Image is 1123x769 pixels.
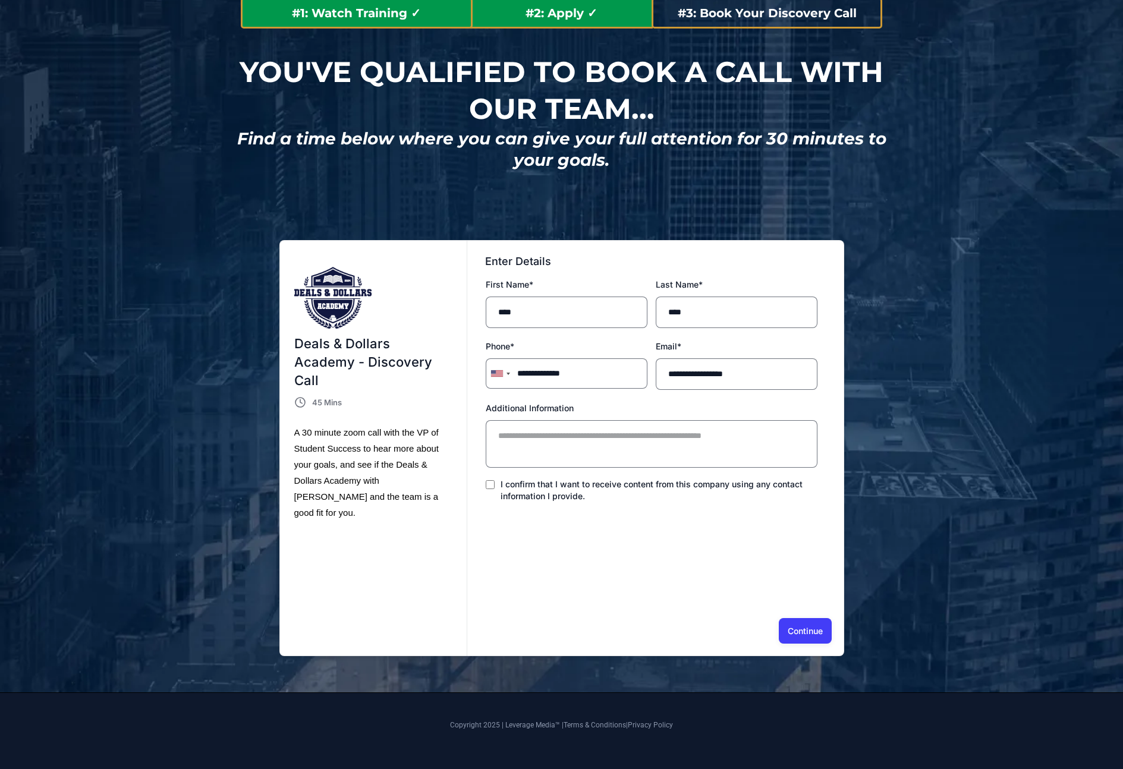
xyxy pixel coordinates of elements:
[312,395,450,409] div: 45 Mins
[240,55,883,126] strong: You've qualified to book a call with our team...
[226,720,898,730] p: Copyright 2025 | Leverage Media™ | |
[526,6,597,20] strong: #2: Apply ✓
[294,427,439,518] span: A 30 minute zoom call with the VP of Student Success to hear more about your goals, and see if th...
[486,401,574,415] label: Additional Information
[564,721,626,729] a: Terms & Conditions
[486,359,514,388] div: United States: +1
[779,618,832,643] button: Continue
[294,335,453,389] h6: Deals & Dollars Academy - Discovery Call
[656,339,681,354] label: Email
[292,6,421,20] strong: #1: Watch Training ✓
[294,267,372,329] img: 8bcaba3e-c94e-4a1d-97a0-d29ef2fa3ad2.png
[678,6,857,20] strong: #3: Book Your Discovery Call
[485,253,825,270] h4: Enter Details
[656,277,703,292] label: Last Name
[628,721,673,729] a: Privacy Policy
[237,128,886,170] em: Find a time below where you can give your full attention for 30 minutes to your goals.
[501,479,803,501] span: I confirm that I want to receive content from this company using any contact information I provide.
[486,277,533,292] label: First Name
[486,339,514,354] label: Phone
